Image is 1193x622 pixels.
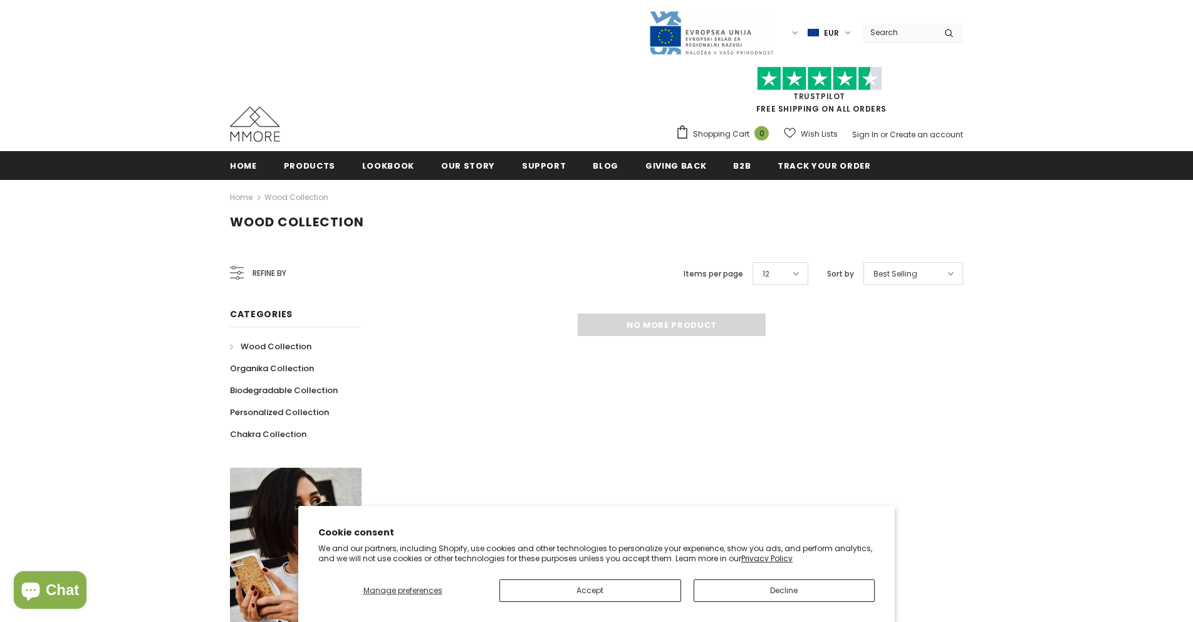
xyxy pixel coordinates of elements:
[230,379,338,401] a: Biodegradable Collection
[693,128,749,140] span: Shopping Cart
[778,160,870,172] span: Track your order
[318,579,487,602] button: Manage preferences
[284,160,335,172] span: Products
[230,160,257,172] span: Home
[675,125,775,144] a: Shopping Cart 0
[230,151,257,179] a: Home
[522,160,566,172] span: support
[284,151,335,179] a: Products
[645,151,706,179] a: Giving back
[793,91,845,102] a: Trustpilot
[757,66,882,91] img: Trust Pilot Stars
[733,160,751,172] span: B2B
[230,423,306,445] a: Chakra Collection
[763,268,769,280] span: 12
[10,571,90,612] inbox-online-store-chat: Shopify online store chat
[675,72,963,114] span: FREE SHIPPING ON ALL ORDERS
[684,268,743,280] label: Items per page
[230,401,329,423] a: Personalized Collection
[827,268,854,280] label: Sort by
[522,151,566,179] a: support
[230,107,280,142] img: MMORE Cases
[649,27,774,38] a: Javni Razpis
[230,384,338,396] span: Biodegradable Collection
[824,27,839,40] span: EUR
[801,128,838,140] span: Wish Lists
[230,213,364,231] span: Wood Collection
[645,160,706,172] span: Giving back
[253,266,286,280] span: Refine by
[230,362,314,374] span: Organika Collection
[264,192,328,203] a: Wood Collection
[863,23,935,41] input: Search Site
[318,526,875,539] h2: Cookie consent
[230,357,314,379] a: Organika Collection
[880,129,888,140] span: or
[441,160,495,172] span: Our Story
[784,123,838,145] a: Wish Lists
[741,553,793,564] a: Privacy Policy
[230,335,311,357] a: Wood Collection
[318,544,875,563] p: We and our partners, including Shopify, use cookies and other technologies to personalize your ex...
[593,151,618,179] a: Blog
[873,268,917,280] span: Best Selling
[241,340,311,352] span: Wood Collection
[363,585,442,596] span: Manage preferences
[230,190,253,205] a: Home
[230,428,306,440] span: Chakra Collection
[649,10,774,56] img: Javni Razpis
[441,151,495,179] a: Our Story
[362,151,414,179] a: Lookbook
[694,579,875,602] button: Decline
[499,579,681,602] button: Accept
[852,129,878,140] a: Sign In
[778,151,870,179] a: Track your order
[230,406,329,418] span: Personalized Collection
[230,308,293,320] span: Categories
[890,129,963,140] a: Create an account
[733,151,751,179] a: B2B
[593,160,618,172] span: Blog
[754,126,769,140] span: 0
[362,160,414,172] span: Lookbook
